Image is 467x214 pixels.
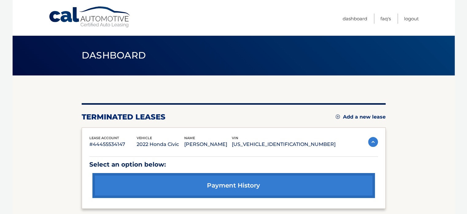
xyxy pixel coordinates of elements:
a: payment history [92,173,375,198]
a: Dashboard [343,14,367,24]
a: FAQ's [380,14,391,24]
p: 2022 Honda Civic [137,140,184,149]
span: lease account [89,136,119,140]
img: accordion-active.svg [368,137,378,147]
span: Dashboard [82,50,146,61]
h2: terminated leases [82,112,165,122]
p: Select an option below: [89,159,378,170]
p: #44455534147 [89,140,137,149]
span: vehicle [137,136,152,140]
span: vin [232,136,238,140]
img: add.svg [336,115,340,119]
a: Logout [404,14,419,24]
a: Cal Automotive [49,6,131,28]
span: name [184,136,195,140]
p: [US_VEHICLE_IDENTIFICATION_NUMBER] [232,140,336,149]
p: [PERSON_NAME] [184,140,232,149]
a: Add a new lease [336,114,386,120]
